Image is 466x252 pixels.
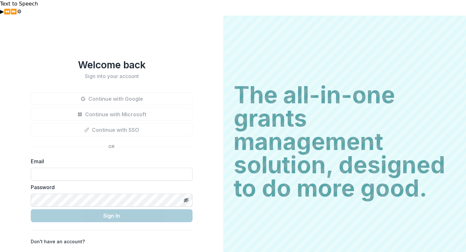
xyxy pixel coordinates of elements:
button: Continue with Google [31,92,193,105]
button: Continue with SSO [31,123,193,136]
button: Forward [10,8,17,16]
button: Settings [17,8,21,16]
h2: Sign into your account [31,73,193,79]
button: Continue with Microsoft [31,108,193,121]
button: Sign In [31,209,193,222]
button: Toggle password visibility [181,195,191,205]
label: Password [31,183,189,191]
p: Don't have an account? [31,238,85,245]
button: Previous [4,8,10,16]
h1: Welcome back [31,59,193,71]
label: Email [31,157,189,165]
